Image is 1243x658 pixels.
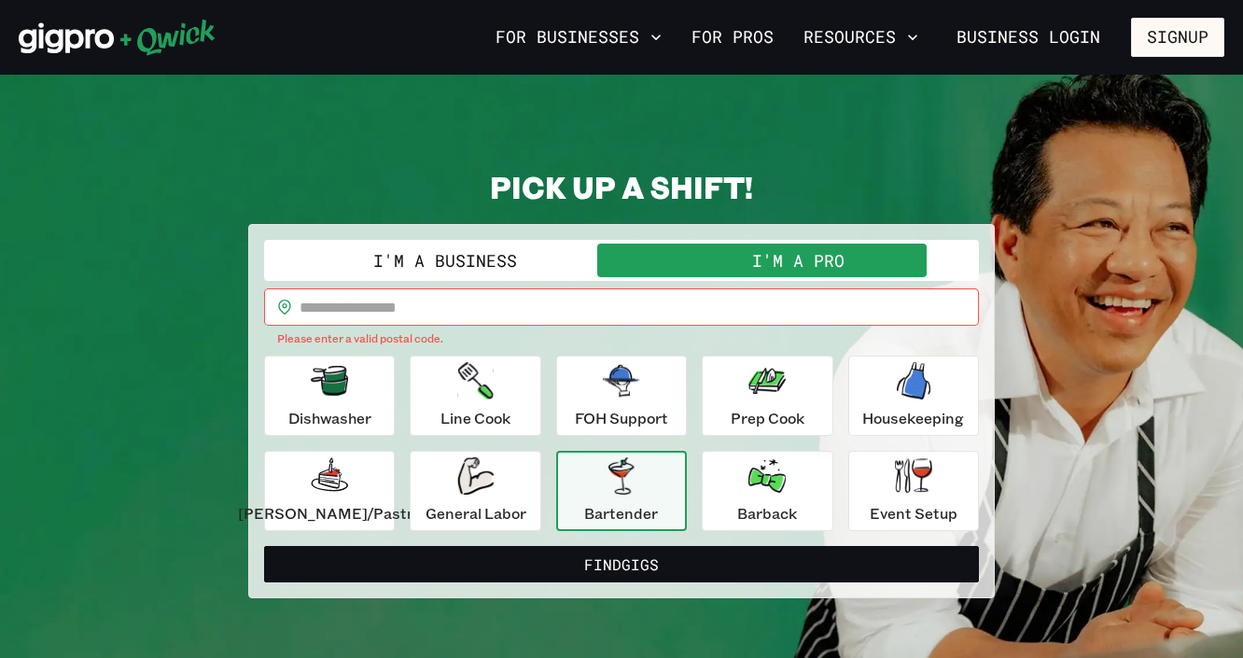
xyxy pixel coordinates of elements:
p: Event Setup [870,502,957,525]
button: For Businesses [488,21,669,53]
p: General Labor [426,502,526,525]
button: FindGigs [264,546,979,583]
button: I'm a Pro [621,244,975,277]
button: I'm a Business [268,244,621,277]
button: Housekeeping [848,356,979,436]
button: Resources [796,21,926,53]
button: Barback [702,451,832,531]
p: Dishwasher [288,407,371,429]
p: Prep Cook [731,407,804,429]
button: Line Cook [410,356,540,436]
p: Housekeeping [862,407,964,429]
button: Bartender [556,451,687,531]
button: General Labor [410,451,540,531]
button: Prep Cook [702,356,832,436]
button: [PERSON_NAME]/Pastry [264,451,395,531]
a: For Pros [684,21,781,53]
p: [PERSON_NAME]/Pastry [238,502,421,525]
button: Event Setup [848,451,979,531]
a: Business Login [941,18,1116,57]
button: Signup [1131,18,1224,57]
p: Please enter a valid postal code. [277,329,966,348]
p: Barback [737,502,797,525]
p: Line Cook [440,407,510,429]
p: Bartender [584,502,658,525]
p: FOH Support [575,407,668,429]
button: FOH Support [556,356,687,436]
button: Dishwasher [264,356,395,436]
h2: PICK UP A SHIFT! [248,168,995,205]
